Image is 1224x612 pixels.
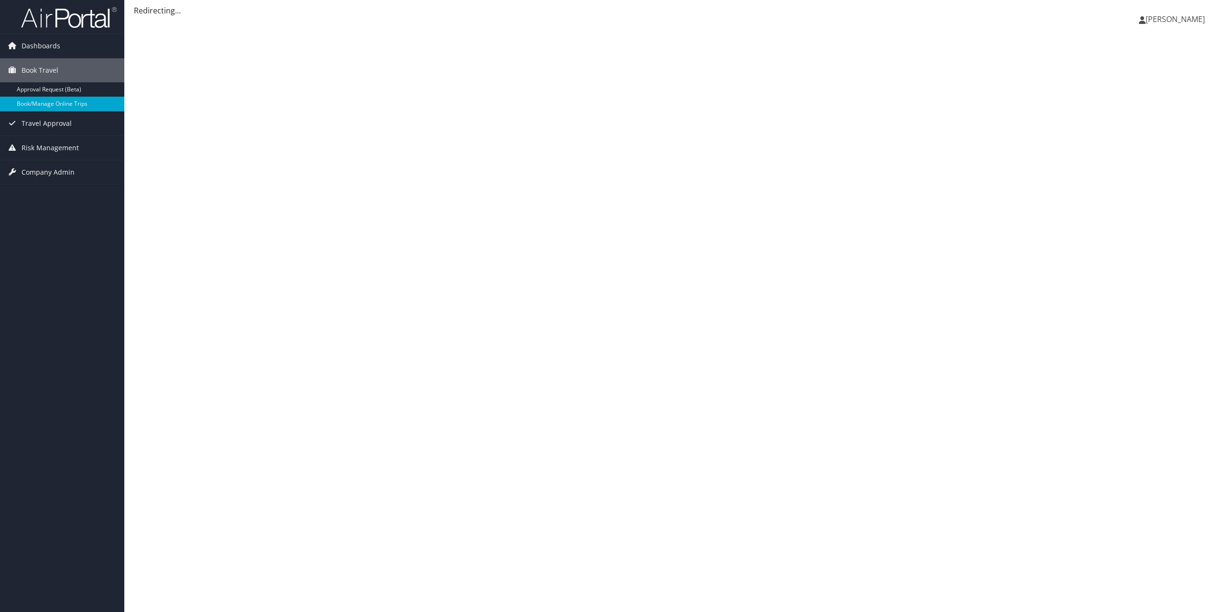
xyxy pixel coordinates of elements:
span: Travel Approval [22,111,72,135]
div: Redirecting... [134,5,1214,16]
img: airportal-logo.png [21,6,117,29]
span: Dashboards [22,34,60,58]
span: Book Travel [22,58,58,82]
span: Risk Management [22,136,79,160]
span: Company Admin [22,160,75,184]
a: [PERSON_NAME] [1139,5,1214,33]
span: [PERSON_NAME] [1146,14,1205,24]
